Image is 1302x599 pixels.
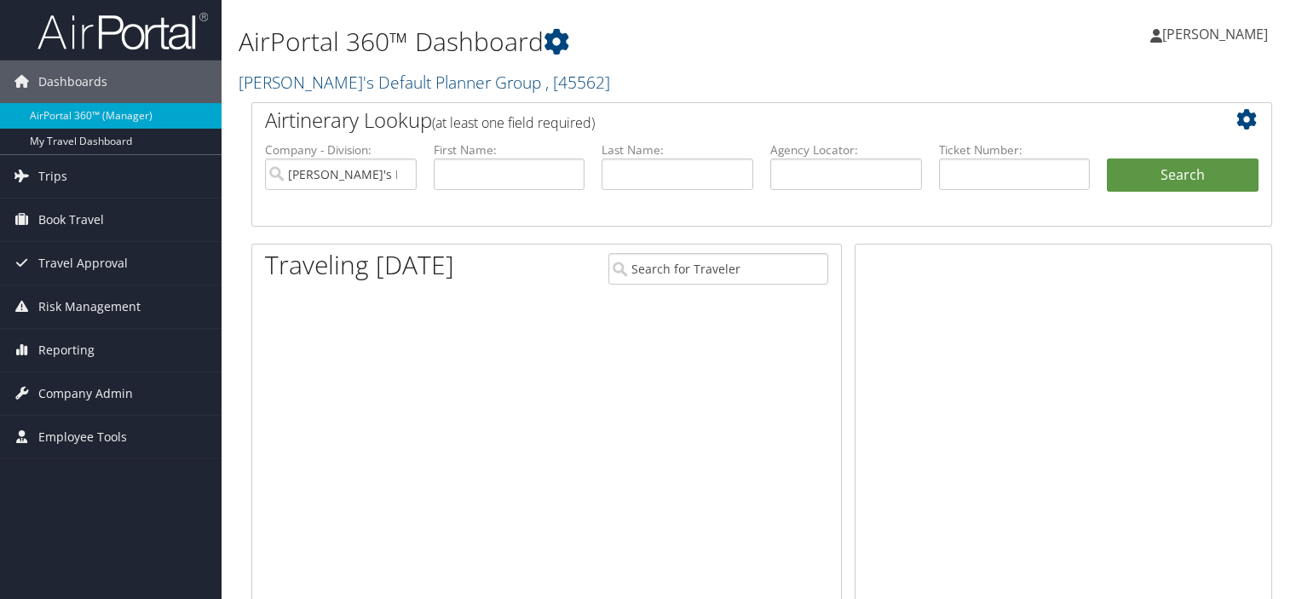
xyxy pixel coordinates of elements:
a: [PERSON_NAME] [1150,9,1285,60]
span: Trips [38,155,67,198]
label: First Name: [434,141,585,158]
label: Agency Locator: [770,141,922,158]
span: Company Admin [38,372,133,415]
span: (at least one field required) [432,113,595,132]
span: Employee Tools [38,416,127,458]
span: Risk Management [38,285,141,328]
span: Book Travel [38,199,104,241]
label: Last Name: [602,141,753,158]
h1: AirPortal 360™ Dashboard [239,24,936,60]
span: Dashboards [38,60,107,103]
label: Company - Division: [265,141,417,158]
input: Search for Traveler [608,253,828,285]
img: airportal-logo.png [37,11,208,51]
span: , [ 45562 ] [545,71,610,94]
h2: Airtinerary Lookup [265,106,1173,135]
span: Reporting [38,329,95,371]
span: Travel Approval [38,242,128,285]
span: [PERSON_NAME] [1162,25,1268,43]
a: [PERSON_NAME]'s Default Planner Group [239,71,610,94]
label: Ticket Number: [939,141,1091,158]
button: Search [1107,158,1259,193]
h1: Traveling [DATE] [265,247,454,283]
